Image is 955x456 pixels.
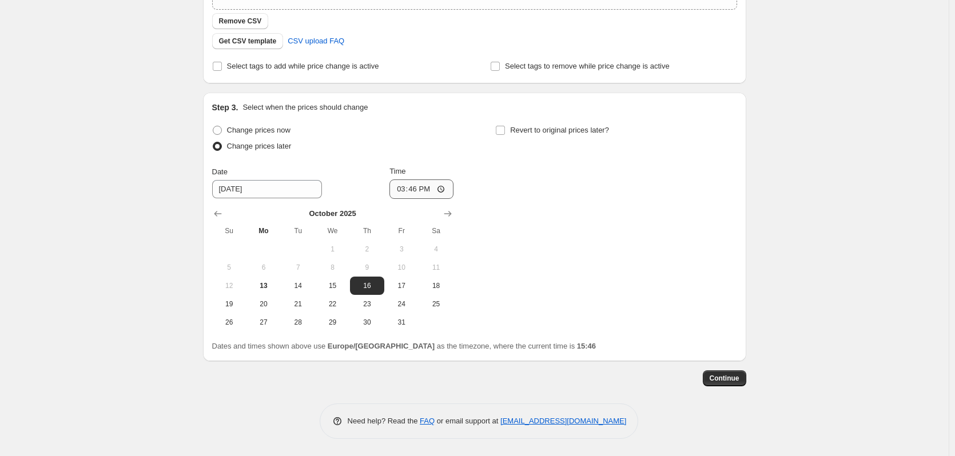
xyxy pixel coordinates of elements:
[440,206,456,222] button: Show next month, November 2025
[389,179,453,199] input: 12:00
[315,277,349,295] button: Wednesday October 15 2025
[227,126,291,134] span: Change prices now
[315,295,349,313] button: Wednesday October 22 2025
[419,295,453,313] button: Saturday October 25 2025
[246,277,281,295] button: Today Monday October 13 2025
[285,226,311,235] span: Tu
[212,342,596,350] span: Dates and times shown above use as the timezone, where the current time is
[350,222,384,240] th: Thursday
[350,258,384,277] button: Thursday October 9 2025
[227,142,292,150] span: Change prices later
[419,258,453,277] button: Saturday October 11 2025
[710,374,739,383] span: Continue
[212,295,246,313] button: Sunday October 19 2025
[285,281,311,290] span: 14
[281,313,315,331] button: Tuesday October 28 2025
[217,281,242,290] span: 12
[212,180,322,198] input: 10/13/2025
[703,370,746,386] button: Continue
[350,295,384,313] button: Thursday October 23 2025
[315,258,349,277] button: Wednesday October 8 2025
[285,318,311,327] span: 28
[212,258,246,277] button: Sunday October 5 2025
[212,277,246,295] button: Sunday October 12 2025
[348,417,420,425] span: Need help? Read the
[285,263,311,272] span: 7
[355,299,380,309] span: 23
[320,226,345,235] span: We
[251,281,276,290] span: 13
[505,62,670,70] span: Select tags to remove while price change is active
[419,277,453,295] button: Saturday October 18 2025
[315,240,349,258] button: Wednesday October 1 2025
[320,245,345,254] span: 1
[212,167,228,176] span: Date
[246,313,281,331] button: Monday October 27 2025
[350,240,384,258] button: Thursday October 2 2025
[423,263,448,272] span: 11
[384,295,419,313] button: Friday October 24 2025
[246,258,281,277] button: Monday October 6 2025
[320,281,345,290] span: 15
[281,222,315,240] th: Tuesday
[384,258,419,277] button: Friday October 10 2025
[251,263,276,272] span: 6
[423,245,448,254] span: 4
[355,318,380,327] span: 30
[251,318,276,327] span: 27
[281,295,315,313] button: Tuesday October 21 2025
[350,313,384,331] button: Thursday October 30 2025
[355,245,380,254] span: 2
[328,342,435,350] b: Europe/[GEOGRAPHIC_DATA]
[212,13,269,29] button: Remove CSV
[500,417,626,425] a: [EMAIL_ADDRESS][DOMAIN_NAME]
[281,277,315,295] button: Tuesday October 14 2025
[281,258,315,277] button: Tuesday October 7 2025
[355,281,380,290] span: 16
[435,417,500,425] span: or email support at
[288,35,344,47] span: CSV upload FAQ
[210,206,226,222] button: Show previous month, September 2025
[423,281,448,290] span: 18
[212,222,246,240] th: Sunday
[384,240,419,258] button: Friday October 3 2025
[355,226,380,235] span: Th
[389,299,414,309] span: 24
[212,102,238,113] h2: Step 3.
[217,263,242,272] span: 5
[577,342,596,350] b: 15:46
[355,263,380,272] span: 9
[320,263,345,272] span: 8
[251,299,276,309] span: 20
[251,226,276,235] span: Mo
[510,126,609,134] span: Revert to original prices later?
[219,37,277,46] span: Get CSV template
[384,277,419,295] button: Friday October 17 2025
[384,313,419,331] button: Friday October 31 2025
[320,318,345,327] span: 29
[389,245,414,254] span: 3
[389,318,414,327] span: 31
[315,313,349,331] button: Wednesday October 29 2025
[242,102,368,113] p: Select when the prices should change
[219,17,262,26] span: Remove CSV
[246,295,281,313] button: Monday October 20 2025
[217,318,242,327] span: 26
[227,62,379,70] span: Select tags to add while price change is active
[212,33,284,49] button: Get CSV template
[285,299,311,309] span: 21
[389,167,405,175] span: Time
[281,32,351,50] a: CSV upload FAQ
[423,299,448,309] span: 25
[423,226,448,235] span: Sa
[389,226,414,235] span: Fr
[315,222,349,240] th: Wednesday
[419,222,453,240] th: Saturday
[212,313,246,331] button: Sunday October 26 2025
[217,299,242,309] span: 19
[389,263,414,272] span: 10
[217,226,242,235] span: Su
[389,281,414,290] span: 17
[420,417,435,425] a: FAQ
[246,222,281,240] th: Monday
